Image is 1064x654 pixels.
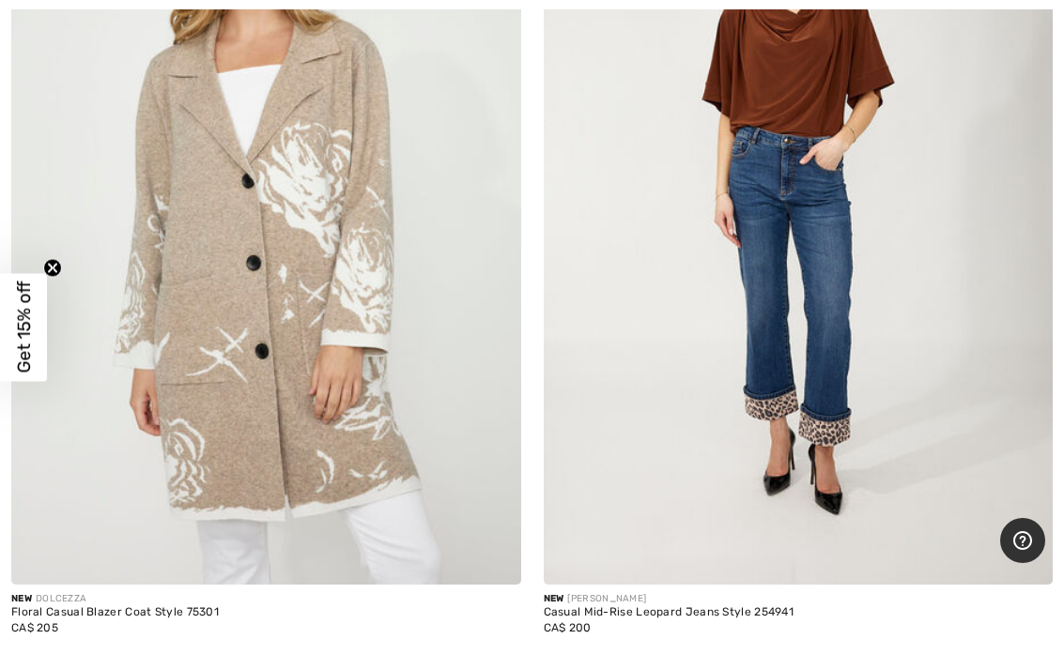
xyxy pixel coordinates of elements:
[1000,518,1045,565] iframe: Opens a widget where you can find more information
[544,606,1054,619] div: Casual Mid-Rise Leopard Jeans Style 254941
[43,258,62,277] button: Close teaser
[11,621,58,634] span: CA$ 205
[11,606,521,619] div: Floral Casual Blazer Coat Style 75301
[544,593,564,604] span: New
[11,593,32,604] span: New
[544,621,592,634] span: CA$ 200
[11,592,521,606] div: DOLCEZZA
[13,281,35,373] span: Get 15% off
[544,592,1054,606] div: [PERSON_NAME]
